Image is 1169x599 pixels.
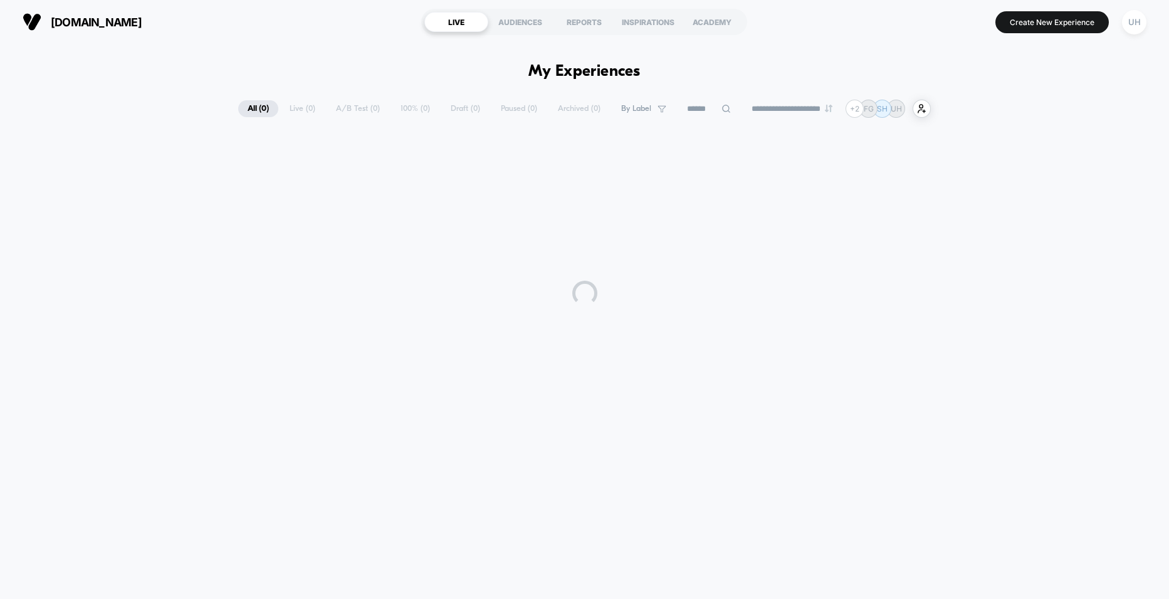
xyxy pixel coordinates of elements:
h1: My Experiences [528,63,641,81]
p: FG [864,104,874,113]
button: [DOMAIN_NAME] [19,12,145,32]
button: UH [1118,9,1150,35]
div: AUDIENCES [488,12,552,32]
p: UH [891,104,902,113]
div: ACADEMY [680,12,744,32]
button: Create New Experience [995,11,1109,33]
p: SH [877,104,888,113]
div: INSPIRATIONS [616,12,680,32]
img: end [825,105,832,112]
span: [DOMAIN_NAME] [51,16,142,29]
div: LIVE [424,12,488,32]
div: REPORTS [552,12,616,32]
img: Visually logo [23,13,41,31]
span: By Label [621,104,651,113]
span: All ( 0 ) [238,100,278,117]
div: UH [1122,10,1146,34]
div: + 2 [846,100,864,118]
